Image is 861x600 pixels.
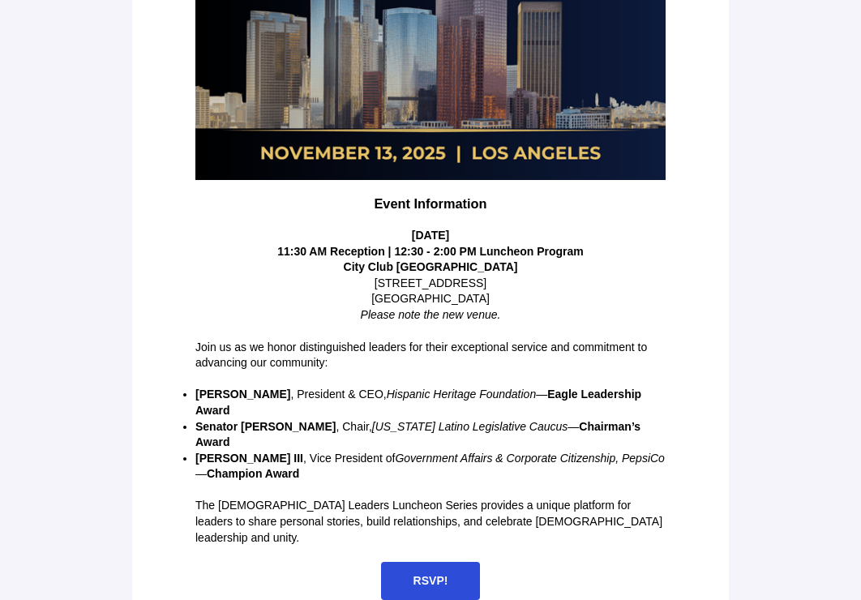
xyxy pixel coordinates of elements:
span: RSVP! [413,574,448,587]
em: [US_STATE] Latino Legislative Caucus [372,420,568,433]
strong: City Club [GEOGRAPHIC_DATA] [344,260,518,273]
p: , Vice President of — [195,451,666,482]
p: [STREET_ADDRESS] [GEOGRAPHIC_DATA] [195,259,666,323]
a: RSVP! [381,562,481,600]
em: Please note the new venue. [361,308,501,321]
strong: [PERSON_NAME] III [195,452,303,465]
strong: Champion Award [207,467,299,480]
strong: Senator [PERSON_NAME] [195,420,336,433]
strong: 11:30 AM Reception | 12:30 - 2:00 PM Luncheon Program [277,245,584,258]
p: The [DEMOGRAPHIC_DATA] Leaders Luncheon Series provides a unique platform for leaders to share pe... [195,498,666,546]
p: , Chair, — [195,419,666,451]
strong: [PERSON_NAME] [195,388,290,401]
p: , President & CEO, — [195,387,666,418]
em: Government Affairs & Corporate Citizenship, PepsiCo [395,452,665,465]
p: Join us as we honor distinguished leaders for their exceptional service and commitment to advanci... [195,340,666,371]
strong: [DATE] [412,229,449,242]
strong: Eagle Leadership Award [195,388,641,417]
em: Hispanic Heritage Foundation [387,388,536,401]
strong: Event Information [374,196,486,211]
